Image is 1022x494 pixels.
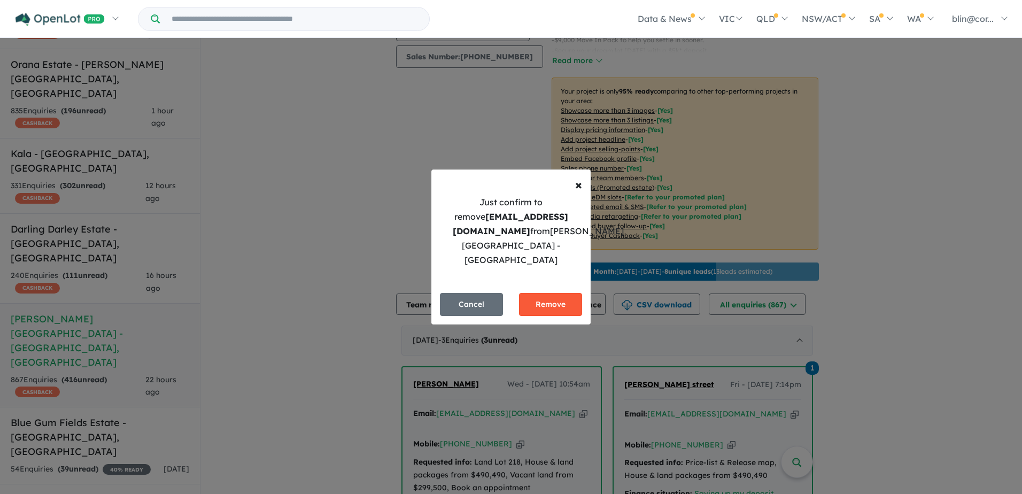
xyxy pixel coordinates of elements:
img: Openlot PRO Logo White [16,13,105,26]
input: Try estate name, suburb, builder or developer [162,7,427,30]
button: Remove [519,293,582,316]
span: blin@cor... [952,13,994,24]
span: × [575,176,582,192]
button: Cancel [440,293,503,316]
strong: [EMAIL_ADDRESS][DOMAIN_NAME] [453,211,568,236]
div: Just confirm to remove from [PERSON_NAME][GEOGRAPHIC_DATA] - [GEOGRAPHIC_DATA] [440,195,582,268]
